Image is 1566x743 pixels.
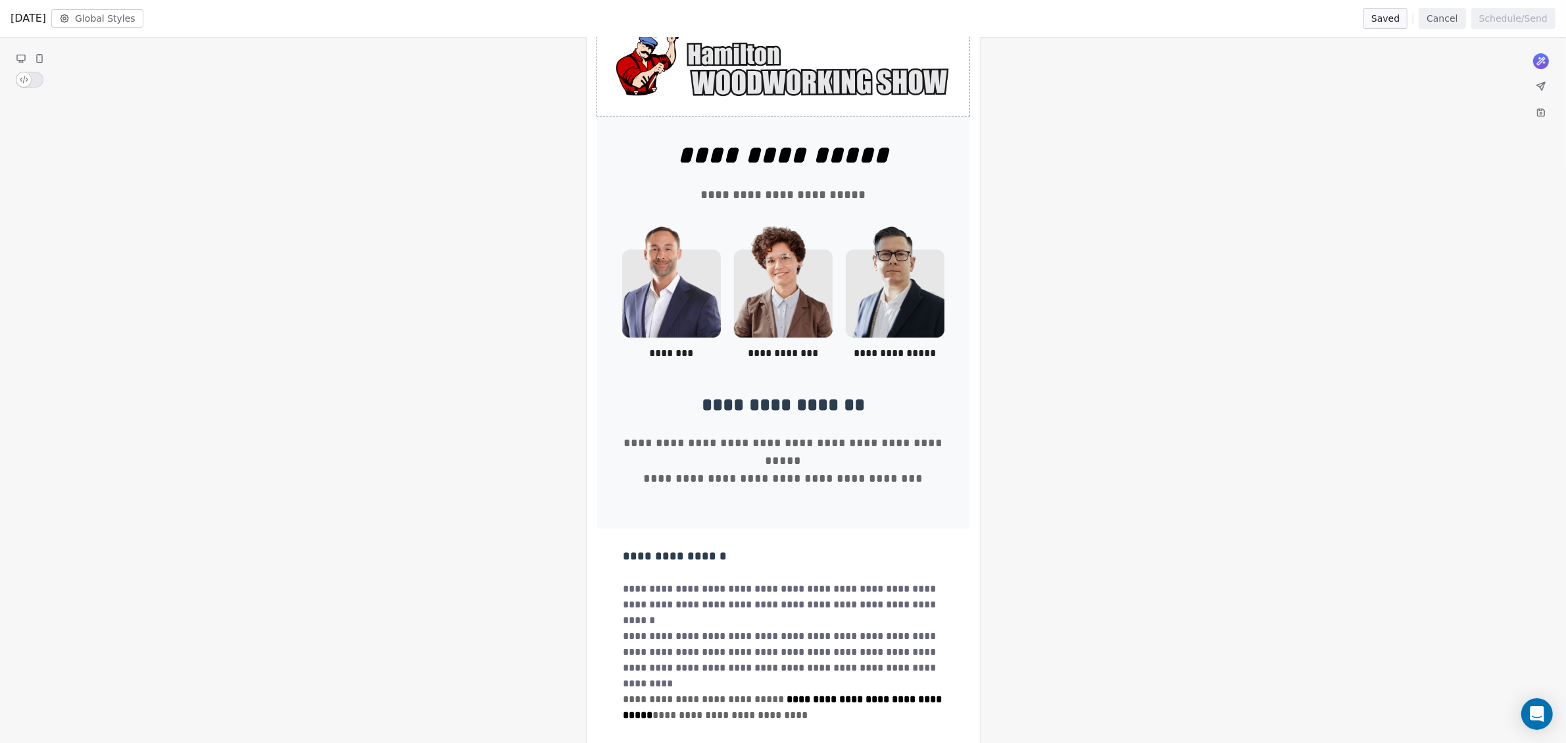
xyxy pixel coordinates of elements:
[1363,8,1407,29] button: Saved
[51,9,143,28] button: Global Styles
[1471,8,1555,29] button: Schedule/Send
[1521,698,1553,730] div: Open Intercom Messenger
[1419,8,1465,29] button: Cancel
[11,11,46,26] span: [DATE]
